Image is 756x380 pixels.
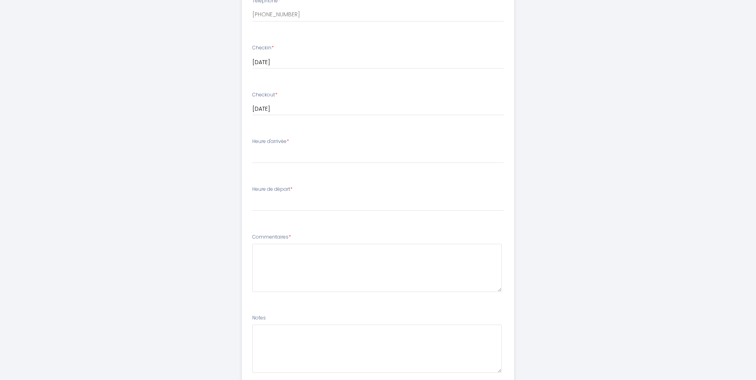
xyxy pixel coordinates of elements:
[252,314,266,322] label: Notes
[252,186,293,193] label: Heure de départ
[252,233,291,241] label: Commentaires
[252,91,277,99] label: Checkout
[252,44,274,52] label: Checkin
[252,138,289,145] label: Heure d'arrivée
